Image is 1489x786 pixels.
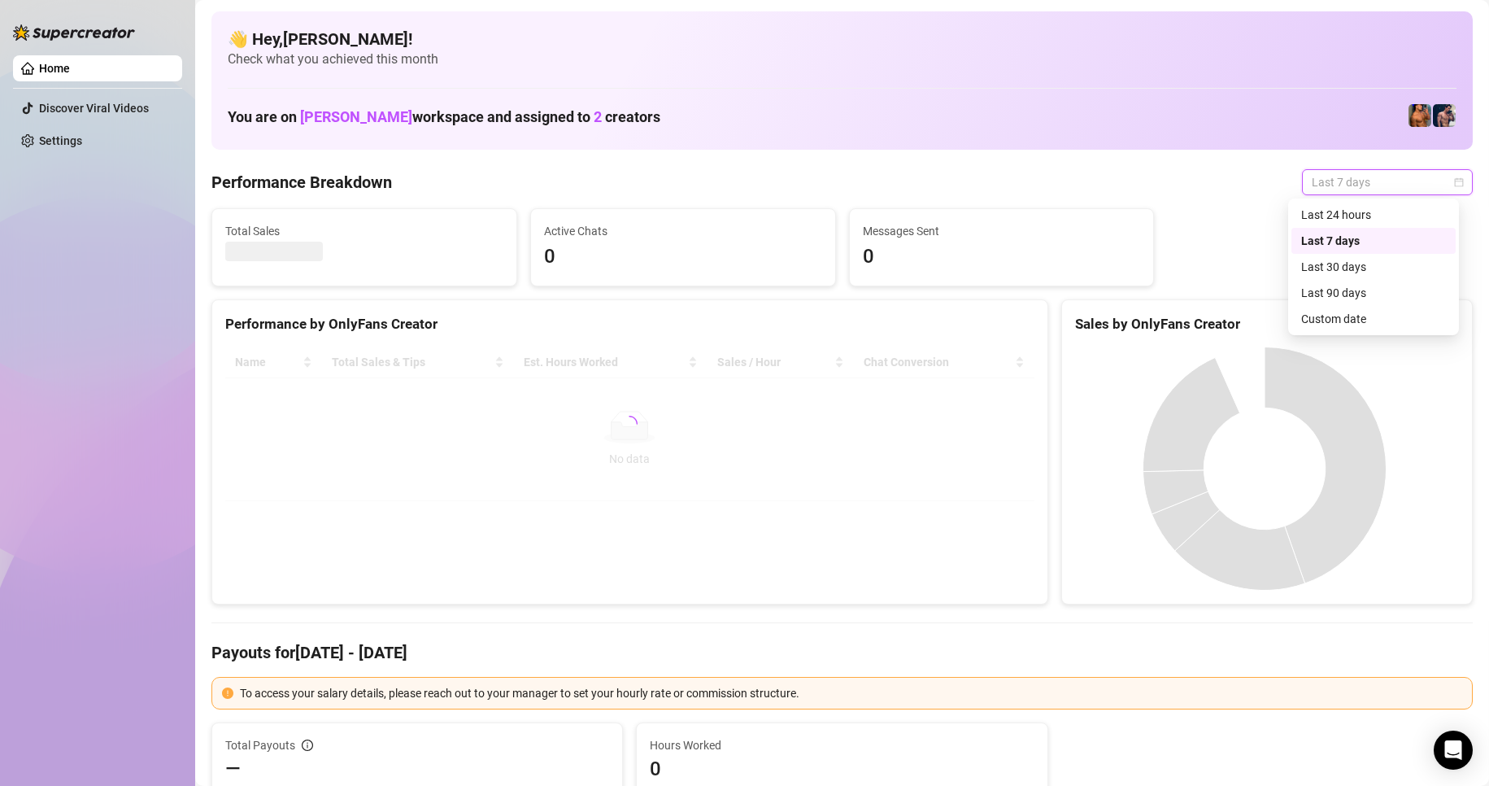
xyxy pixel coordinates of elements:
[1454,177,1464,187] span: calendar
[594,108,602,125] span: 2
[39,62,70,75] a: Home
[225,222,503,240] span: Total Sales
[211,171,392,194] h4: Performance Breakdown
[302,740,313,751] span: info-circle
[1075,313,1459,335] div: Sales by OnlyFans Creator
[1301,284,1446,302] div: Last 90 days
[225,756,241,782] span: —
[620,414,639,434] span: loading
[228,50,1456,68] span: Check what you achieved this month
[863,222,1141,240] span: Messages Sent
[1291,280,1456,306] div: Last 90 days
[240,684,1462,702] div: To access your salary details, please reach out to your manager to set your hourly rate or commis...
[1291,202,1456,228] div: Last 24 hours
[1312,170,1463,194] span: Last 7 days
[1301,206,1446,224] div: Last 24 hours
[225,313,1034,335] div: Performance by OnlyFans Creator
[1291,228,1456,254] div: Last 7 days
[1408,104,1431,127] img: JG
[225,736,295,754] span: Total Payouts
[1301,258,1446,276] div: Last 30 days
[228,108,660,126] h1: You are on workspace and assigned to creators
[863,242,1141,273] span: 0
[39,102,149,115] a: Discover Viral Videos
[1291,254,1456,280] div: Last 30 days
[13,24,135,41] img: logo-BBDzfeDw.svg
[1434,731,1473,770] div: Open Intercom Messenger
[222,688,233,699] span: exclamation-circle
[650,756,1034,782] span: 0
[544,242,822,273] span: 0
[650,736,1034,754] span: Hours Worked
[1291,306,1456,332] div: Custom date
[300,108,412,125] span: [PERSON_NAME]
[544,222,822,240] span: Active Chats
[211,641,1473,664] h4: Payouts for [DATE] - [DATE]
[228,28,1456,50] h4: 👋 Hey, [PERSON_NAME] !
[1301,310,1446,328] div: Custom date
[39,134,82,147] a: Settings
[1301,232,1446,250] div: Last 7 days
[1433,104,1456,127] img: Axel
